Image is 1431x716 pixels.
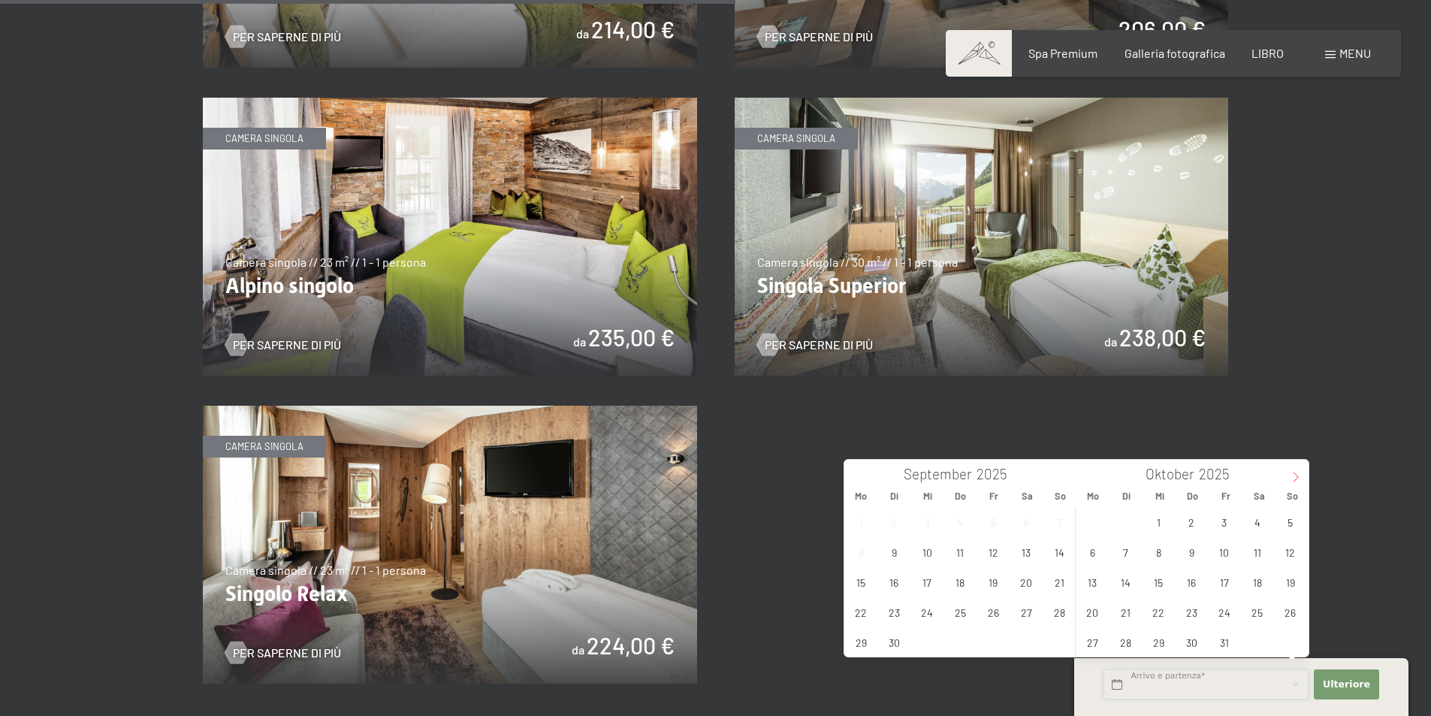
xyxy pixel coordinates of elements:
a: Per saperne di più [757,29,873,45]
span: Oktober 8, 2025 [1144,537,1173,566]
span: September 20, 2025 [1012,567,1041,597]
span: Oktober 14, 2025 [1111,567,1140,597]
button: Ulteriore [1314,669,1378,700]
span: Oktober 4, 2025 [1242,507,1272,536]
span: September 24, 2025 [913,597,942,627]
span: Oktober 7, 2025 [1111,537,1140,566]
span: Oktober 29, 2025 [1144,627,1173,657]
font: Per saperne di più [233,29,341,44]
span: September 18, 2025 [946,567,975,597]
span: September 30, 2025 [880,627,909,657]
span: September 29, 2025 [847,627,876,657]
span: September 11, 2025 [946,537,975,566]
a: Galleria fotografica [1125,46,1225,60]
span: September 9, 2025 [880,537,909,566]
span: Oktober 18, 2025 [1242,567,1272,597]
span: September [904,467,972,482]
span: Oktober 12, 2025 [1276,537,1305,566]
span: September 12, 2025 [979,537,1008,566]
span: Oktober 15, 2025 [1144,567,1173,597]
span: September 2, 2025 [880,507,909,536]
span: September 6, 2025 [1012,507,1041,536]
a: Singola Superior [735,98,1229,107]
span: Oktober 30, 2025 [1177,627,1206,657]
span: Oktober 27, 2025 [1078,627,1107,657]
span: September 16, 2025 [880,567,909,597]
span: Oktober 26, 2025 [1276,597,1305,627]
a: Per saperne di più [225,645,341,661]
span: Oktober 6, 2025 [1078,537,1107,566]
span: Mo [1076,491,1109,501]
span: September 25, 2025 [946,597,975,627]
font: Per saperne di più [233,337,341,352]
span: September 21, 2025 [1045,567,1074,597]
span: September 19, 2025 [979,567,1008,597]
a: Per saperne di più [225,337,341,353]
font: Per saperne di più [233,645,341,660]
span: Oktober 2, 2025 [1177,507,1206,536]
span: September 22, 2025 [847,597,876,627]
span: September 27, 2025 [1012,597,1041,627]
span: September 15, 2025 [847,567,876,597]
a: LIBRO [1251,46,1284,60]
span: Oktober 10, 2025 [1209,537,1239,566]
input: Year [1194,465,1244,482]
span: Oktober 16, 2025 [1177,567,1206,597]
img: Alpino singolo [203,98,697,376]
span: Oktober 1, 2025 [1144,507,1173,536]
a: Per saperne di più [225,29,341,45]
span: So [1043,491,1076,501]
span: September 8, 2025 [847,537,876,566]
span: Oktober 22, 2025 [1144,597,1173,627]
font: Per saperne di più [765,337,873,352]
span: Oktober 25, 2025 [1242,597,1272,627]
span: Oktober 21, 2025 [1111,597,1140,627]
span: September 4, 2025 [946,507,975,536]
span: September 5, 2025 [979,507,1008,536]
span: Oktober 11, 2025 [1242,537,1272,566]
span: Oktober [1146,467,1194,482]
span: September 28, 2025 [1045,597,1074,627]
span: Oktober 19, 2025 [1276,567,1305,597]
span: September 17, 2025 [913,567,942,597]
span: Sa [1010,491,1043,501]
span: Oktober 17, 2025 [1209,567,1239,597]
span: Mi [911,491,944,501]
a: Per saperne di più [757,337,873,353]
span: Sa [1242,491,1276,501]
span: Oktober 9, 2025 [1177,537,1206,566]
span: Oktober 23, 2025 [1177,597,1206,627]
span: September 13, 2025 [1012,537,1041,566]
span: Oktober 20, 2025 [1078,597,1107,627]
font: menu [1339,46,1371,60]
span: September 10, 2025 [913,537,942,566]
span: September 1, 2025 [847,507,876,536]
span: Do [1176,491,1209,501]
span: Oktober 3, 2025 [1209,507,1239,536]
span: September 26, 2025 [979,597,1008,627]
span: September 7, 2025 [1045,507,1074,536]
span: Oktober 24, 2025 [1209,597,1239,627]
span: So [1276,491,1309,501]
span: Do [944,491,977,501]
a: Spa Premium [1028,46,1097,60]
input: Year [972,465,1022,482]
a: Alpino singolo [203,98,697,107]
font: Per saperne di più [765,29,873,44]
span: September 14, 2025 [1045,537,1074,566]
a: Singolo Relax [203,406,697,415]
span: Oktober 28, 2025 [1111,627,1140,657]
span: Di [877,491,910,501]
span: Oktober 5, 2025 [1276,507,1305,536]
span: September 23, 2025 [880,597,909,627]
span: Oktober 13, 2025 [1078,567,1107,597]
span: Oktober 31, 2025 [1209,627,1239,657]
span: Mi [1143,491,1176,501]
span: September 3, 2025 [913,507,942,536]
img: Singola Superior [735,98,1229,376]
span: Di [1109,491,1143,501]
span: Mo [844,491,877,501]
